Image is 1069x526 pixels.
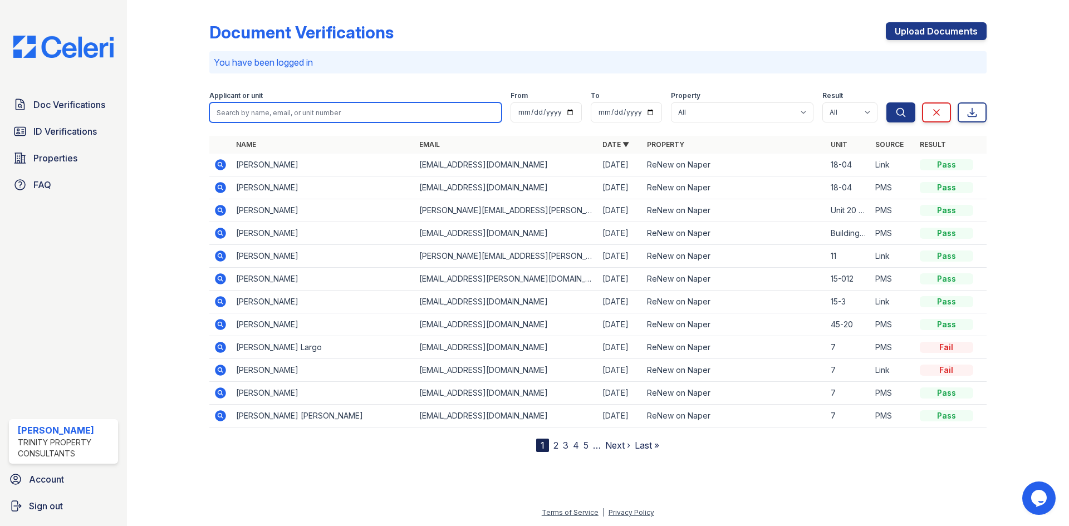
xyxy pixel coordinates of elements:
td: [DATE] [598,291,643,313]
a: Doc Verifications [9,94,118,116]
td: [PERSON_NAME] [232,313,415,336]
td: ReNew on Naper [643,222,826,245]
td: [EMAIL_ADDRESS][DOMAIN_NAME] [415,359,598,382]
a: 4 [573,440,579,451]
td: Link [871,245,915,268]
div: Pass [920,273,973,284]
span: … [593,439,601,452]
td: [EMAIL_ADDRESS][DOMAIN_NAME] [415,405,598,427]
a: Account [4,468,122,490]
div: 1 [536,439,549,452]
td: [EMAIL_ADDRESS][PERSON_NAME][DOMAIN_NAME] [415,268,598,291]
td: ReNew on Naper [643,199,826,222]
td: [DATE] [598,268,643,291]
td: PMS [871,382,915,405]
td: Unit 20 building 45 [826,199,871,222]
td: ReNew on Naper [643,268,826,291]
td: [EMAIL_ADDRESS][DOMAIN_NAME] [415,154,598,176]
td: [DATE] [598,405,643,427]
td: [EMAIL_ADDRESS][DOMAIN_NAME] [415,291,598,313]
td: [PERSON_NAME] [232,268,415,291]
span: Doc Verifications [33,98,105,111]
td: PMS [871,199,915,222]
td: [DATE] [598,199,643,222]
a: Sign out [4,495,122,517]
td: Link [871,291,915,313]
a: Unit [831,140,847,149]
span: Sign out [29,499,63,513]
input: Search by name, email, or unit number [209,102,502,122]
td: ReNew on Naper [643,313,826,336]
div: Trinity Property Consultants [18,437,114,459]
td: 7 [826,405,871,427]
td: Link [871,154,915,176]
a: Name [236,140,256,149]
a: Upload Documents [886,22,987,40]
td: [PERSON_NAME] [232,199,415,222]
td: Link [871,359,915,382]
div: Pass [920,387,973,399]
img: CE_Logo_Blue-a8612792a0a2168367f1c8372b55b34899dd931a85d93a1a3d3e32e68fde9ad4.png [4,36,122,58]
span: Properties [33,151,77,165]
td: 45-20 [826,313,871,336]
td: [PERSON_NAME][EMAIL_ADDRESS][PERSON_NAME][DOMAIN_NAME] [415,245,598,268]
td: [PERSON_NAME] [232,291,415,313]
div: Fail [920,342,973,353]
td: ReNew on Naper [643,245,826,268]
td: [DATE] [598,176,643,199]
td: ReNew on Naper [643,336,826,359]
a: 2 [553,440,558,451]
td: 7 [826,359,871,382]
td: [PERSON_NAME] [232,382,415,405]
a: Result [920,140,946,149]
td: [EMAIL_ADDRESS][DOMAIN_NAME] [415,336,598,359]
td: [DATE] [598,336,643,359]
label: From [511,91,528,100]
td: [EMAIL_ADDRESS][DOMAIN_NAME] [415,176,598,199]
td: [PERSON_NAME] [PERSON_NAME] [232,405,415,427]
td: [PERSON_NAME] [232,245,415,268]
td: ReNew on Naper [643,291,826,313]
a: Last » [635,440,659,451]
div: Pass [920,296,973,307]
div: Pass [920,205,973,216]
td: PMS [871,313,915,336]
p: You have been logged in [214,56,982,69]
td: [DATE] [598,382,643,405]
div: Pass [920,159,973,170]
td: [PERSON_NAME] [232,154,415,176]
label: Applicant or unit [209,91,263,100]
a: Date ▼ [602,140,629,149]
td: PMS [871,176,915,199]
td: [DATE] [598,154,643,176]
a: Next › [605,440,630,451]
a: Property [647,140,684,149]
td: [PERSON_NAME] [232,359,415,382]
td: [EMAIL_ADDRESS][DOMAIN_NAME] [415,222,598,245]
td: 18-04 [826,176,871,199]
td: [DATE] [598,245,643,268]
td: [DATE] [598,359,643,382]
td: ReNew on Naper [643,382,826,405]
div: Pass [920,250,973,262]
div: Pass [920,319,973,330]
a: Email [419,140,440,149]
a: Terms of Service [542,508,599,517]
label: To [591,91,600,100]
td: [PERSON_NAME] [232,176,415,199]
td: [EMAIL_ADDRESS][DOMAIN_NAME] [415,382,598,405]
div: [PERSON_NAME] [18,424,114,437]
td: 11 [826,245,871,268]
div: Pass [920,228,973,239]
td: [PERSON_NAME][EMAIL_ADDRESS][PERSON_NAME][DOMAIN_NAME] [415,199,598,222]
td: [DATE] [598,222,643,245]
td: [EMAIL_ADDRESS][DOMAIN_NAME] [415,313,598,336]
span: FAQ [33,178,51,191]
td: ReNew on Naper [643,405,826,427]
td: [PERSON_NAME] [232,222,415,245]
span: ID Verifications [33,125,97,138]
a: 5 [583,440,589,451]
td: 18-04 [826,154,871,176]
a: Properties [9,147,118,169]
